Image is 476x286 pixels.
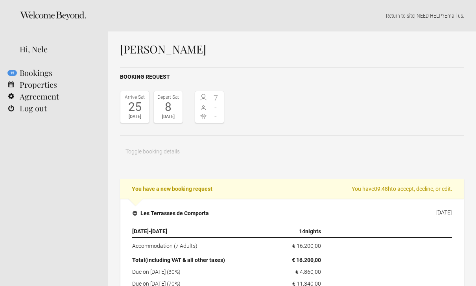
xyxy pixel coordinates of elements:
button: Toggle booking details [120,144,185,159]
td: Accommodation (7 Adults) [132,238,260,252]
h1: [PERSON_NAME] [120,43,464,55]
h2: Booking request [120,73,464,81]
td: Due on [DATE] (30%) [132,266,260,278]
a: Email us [445,13,463,19]
div: Depart Sat [156,93,181,101]
th: - [132,225,260,238]
span: (including VAT & all other taxes) [145,257,225,263]
span: - [210,112,222,120]
div: Hi, Nele [20,43,96,55]
th: nights [260,225,324,238]
span: [DATE] [151,228,167,234]
flynt-currency: € 16.200,00 [292,243,321,249]
div: [DATE] [436,209,452,216]
div: 25 [122,101,147,113]
h2: You have a new booking request [120,179,464,199]
div: 8 [156,101,181,113]
span: 14 [299,228,305,234]
div: [DATE] [156,113,181,121]
span: [DATE] [132,228,149,234]
p: | NEED HELP? . [120,12,464,20]
div: [DATE] [122,113,147,121]
h4: Les Terrasses de Comporta [133,209,209,217]
span: - [210,103,222,111]
flynt-countdown: 09:48h [374,186,391,192]
th: Total [132,252,260,266]
span: 7 [210,94,222,102]
div: Arrive Sat [122,93,147,101]
button: Les Terrasses de Comporta [DATE] [126,205,458,221]
flynt-currency: € 16.200,00 [292,257,321,263]
span: You have to accept, decline, or edit. [352,185,452,193]
flynt-notification-badge: 15 [7,70,17,76]
flynt-currency: € 4.860,00 [295,269,321,275]
a: Return to site [386,13,414,19]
